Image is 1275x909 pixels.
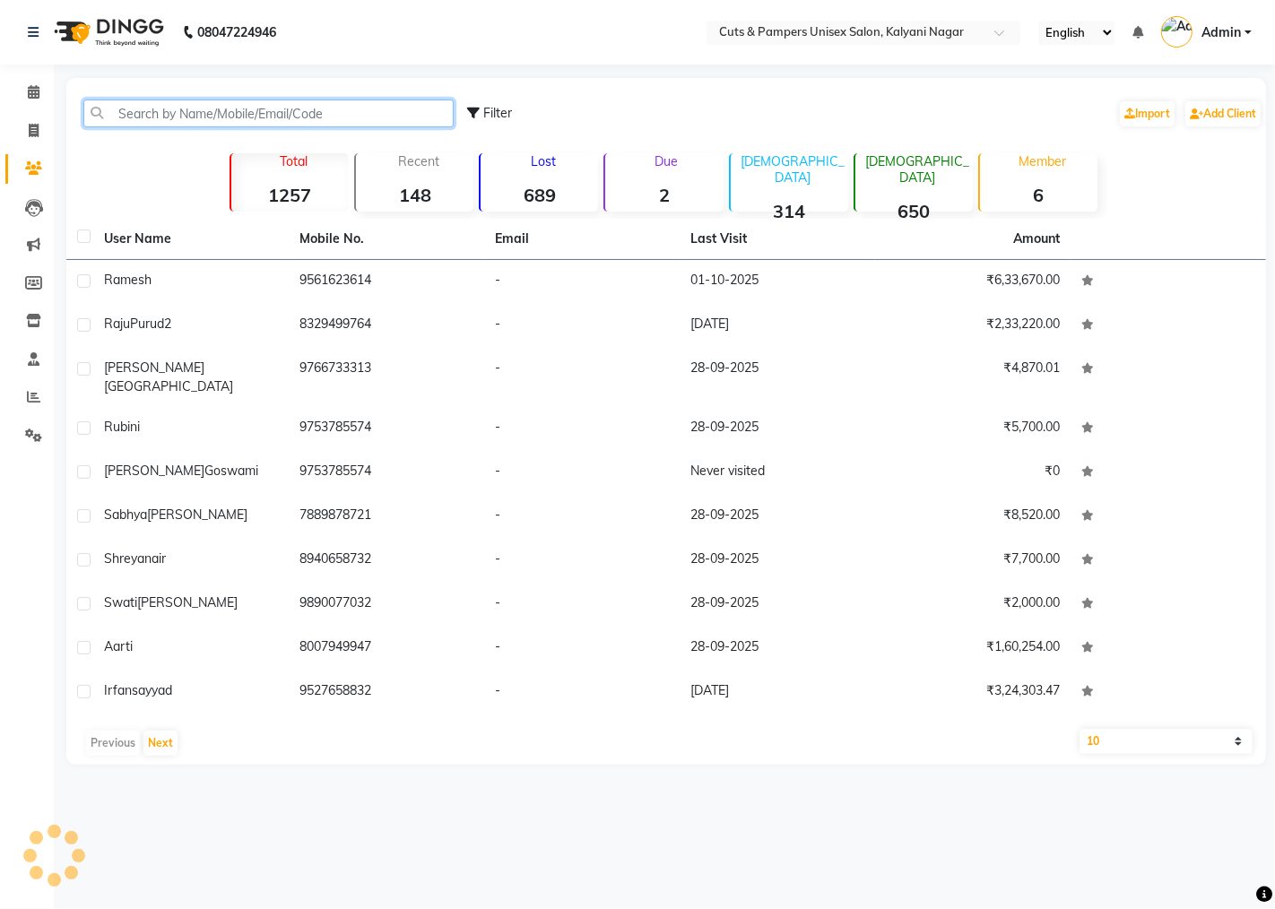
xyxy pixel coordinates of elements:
th: Amount [1002,219,1071,259]
td: 9527658832 [289,671,484,714]
p: Member [987,153,1097,169]
td: 9753785574 [289,451,484,495]
td: [DATE] [680,304,875,348]
a: Import [1120,101,1175,126]
td: 9890077032 [289,583,484,627]
strong: 148 [356,184,473,206]
td: [DATE] [680,671,875,714]
td: - [484,539,680,583]
th: Mobile No. [289,219,484,260]
span: rubini [104,419,140,435]
td: 28-09-2025 [680,407,875,451]
span: nair [144,550,166,567]
td: - [484,260,680,304]
th: User Name [93,219,289,260]
p: Recent [363,153,473,169]
strong: 2 [605,184,723,206]
td: 9753785574 [289,407,484,451]
strong: 1257 [231,184,349,206]
a: Add Client [1185,101,1261,126]
td: ₹6,33,670.00 [875,260,1071,304]
td: ₹4,870.01 [875,348,1071,407]
span: sabhya [104,506,147,523]
td: - [484,451,680,495]
td: ₹7,700.00 [875,539,1071,583]
span: sayyad [132,682,172,698]
td: ₹1,60,254.00 [875,627,1071,671]
td: 28-09-2025 [680,627,875,671]
span: Aarti [104,638,133,654]
td: - [484,627,680,671]
span: [PERSON_NAME] [104,463,204,479]
td: 9766733313 [289,348,484,407]
strong: 314 [731,200,848,222]
span: swati [104,594,137,610]
span: Filter [483,105,512,121]
td: 28-09-2025 [680,495,875,539]
td: 8940658732 [289,539,484,583]
img: logo [46,7,169,57]
td: ₹2,33,220.00 [875,304,1071,348]
span: Ramesh [104,272,152,288]
span: Admin [1201,23,1241,42]
td: ₹0 [875,451,1071,495]
td: 8329499764 [289,304,484,348]
td: - [484,304,680,348]
td: - [484,348,680,407]
td: 7889878721 [289,495,484,539]
span: Irfan [104,682,132,698]
b: 08047224946 [197,7,276,57]
p: [DEMOGRAPHIC_DATA] [863,153,973,186]
td: ₹3,24,303.47 [875,671,1071,714]
td: 28-09-2025 [680,539,875,583]
strong: 689 [481,184,598,206]
td: Never visited [680,451,875,495]
td: ₹8,520.00 [875,495,1071,539]
td: 01-10-2025 [680,260,875,304]
th: Last Visit [680,219,875,260]
input: Search by Name/Mobile/Email/Code [83,100,454,127]
td: - [484,583,680,627]
span: goswami [204,463,258,479]
td: - [484,671,680,714]
td: 9561623614 [289,260,484,304]
td: - [484,495,680,539]
strong: 6 [980,184,1097,206]
p: Lost [488,153,598,169]
td: 8007949947 [289,627,484,671]
td: ₹2,000.00 [875,583,1071,627]
td: 28-09-2025 [680,583,875,627]
img: Admin [1161,16,1193,48]
td: 28-09-2025 [680,348,875,407]
p: Due [609,153,723,169]
p: Total [239,153,349,169]
span: [PERSON_NAME] [GEOGRAPHIC_DATA] [104,359,233,394]
span: shreya [104,550,144,567]
p: [DEMOGRAPHIC_DATA] [738,153,848,186]
strong: 650 [855,200,973,222]
span: Raju [104,316,130,332]
td: ₹5,700.00 [875,407,1071,451]
button: Next [143,731,178,756]
th: Email [484,219,680,260]
span: Purud2 [130,316,171,332]
span: [PERSON_NAME] [147,506,247,523]
td: - [484,407,680,451]
span: [PERSON_NAME] [137,594,238,610]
